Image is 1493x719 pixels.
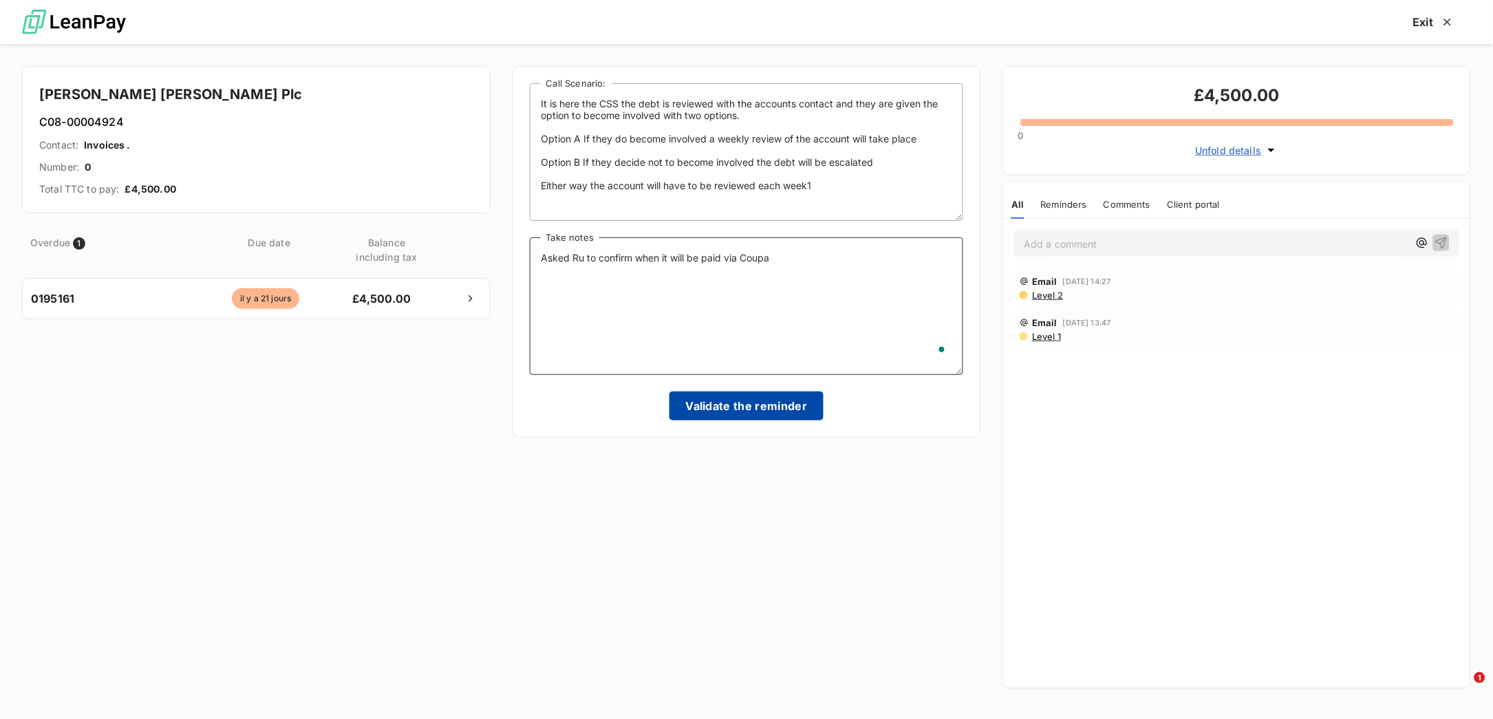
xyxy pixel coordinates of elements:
button: Exit [1397,8,1471,36]
span: Due date [191,235,348,250]
span: Reminders [1041,199,1087,210]
span: 0195161 [31,290,74,307]
img: logo LeanPay [22,3,126,41]
span: 1 [1474,672,1485,683]
span: 0 [1018,130,1023,141]
span: il y a 21 jours [232,288,299,309]
span: Contact: [39,138,78,152]
span: Unfold details [1196,143,1262,158]
span: 0 [85,160,91,174]
span: Comments [1104,199,1150,210]
span: Email [1032,317,1057,328]
span: £4,500.00 [125,182,176,196]
h3: £4,500.00 [1020,83,1454,111]
h6: C08-00004924 [39,114,473,130]
span: Client portal [1167,199,1220,210]
span: Number: [39,160,79,174]
span: £4,500.00 [346,290,418,307]
span: Total TTC to pay: [39,182,120,196]
textarea: To enrich screen reader interactions, please activate Accessibility in Grammarly extension settings [530,237,964,375]
button: Unfold details [1192,142,1282,158]
span: 1 [73,237,85,250]
button: Validate the reminder [669,391,824,420]
span: [DATE] 14:27 [1063,277,1111,286]
span: [DATE] 13:47 [1063,319,1111,327]
span: Overdue [30,235,70,250]
iframe: Intercom live chat [1446,672,1479,705]
span: Balance including tax [351,235,423,264]
span: Level 1 [1031,331,1061,342]
span: All [1011,199,1024,210]
h4: [PERSON_NAME] [PERSON_NAME] Plc [39,83,473,105]
span: Level 2 [1031,290,1063,301]
textarea: It is here the CSS the debt is reviewed with the accounts contact and they are given the option t... [530,83,964,221]
span: Email [1032,276,1057,287]
span: Invoices . [84,138,131,152]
